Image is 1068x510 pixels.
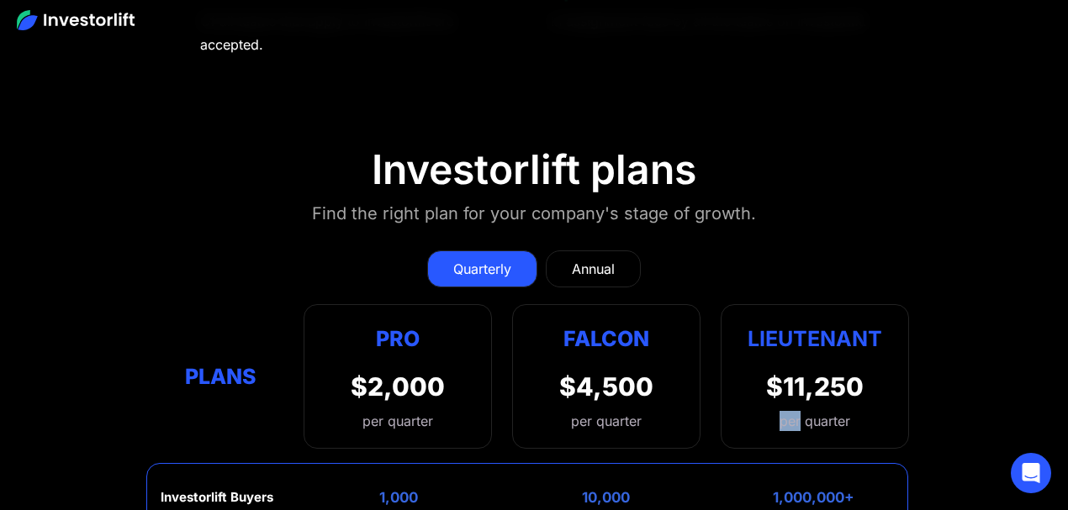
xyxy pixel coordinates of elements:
div: Annual [572,259,615,279]
div: Investorlift Buyers [161,490,273,505]
div: Investorlift plans [372,145,696,194]
div: $4,500 [559,371,653,402]
div: Open Intercom Messenger [1011,453,1051,493]
div: Plans [159,360,283,393]
div: $11,250 [766,371,864,402]
div: per quarter [571,411,642,431]
div: $2,000 [351,371,445,402]
div: 1,000 [379,489,418,506]
div: 1,000,000+ [773,489,854,506]
div: per quarter [780,411,850,431]
strong: Lieutenant [748,326,882,351]
div: 10,000 [582,489,630,506]
div: Quarterly [453,259,511,279]
div: Find the right plan for your company's stage of growth. [312,200,756,227]
div: per quarter [351,411,445,431]
div: Pro [351,322,445,355]
div: Falcon [563,322,649,355]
